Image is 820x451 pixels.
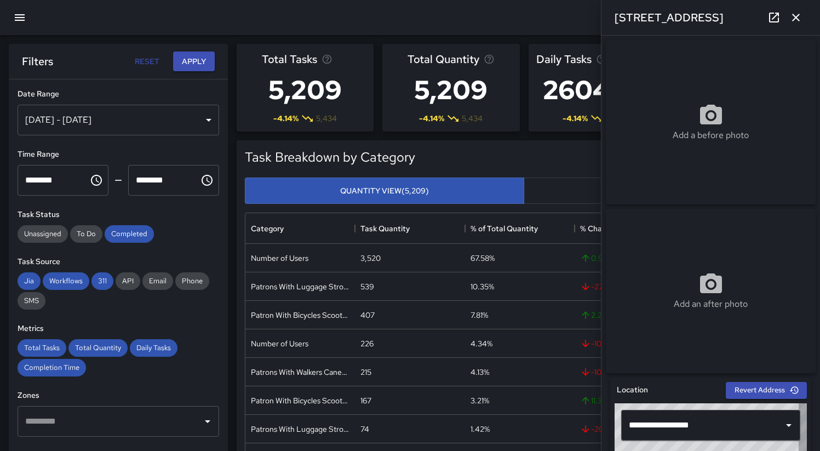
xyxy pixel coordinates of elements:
[360,310,375,321] div: 407
[251,367,349,378] div: Patrons With Walkers Canes Wheelchair
[360,338,374,349] div: 226
[18,343,66,352] span: Total Tasks
[322,54,332,65] svg: Total number of tasks in the selected period, compared to the previous period.
[18,359,86,376] div: Completion Time
[462,113,483,124] span: 5,434
[465,213,575,244] div: % of Total Quantity
[18,292,45,310] div: SMS
[18,390,219,402] h6: Zones
[262,50,317,68] span: Total Tasks
[471,338,492,349] div: 4.34%
[18,276,41,286] span: Jia
[471,310,488,321] div: 7.81%
[471,281,494,292] div: 10.35%
[18,296,45,305] span: SMS
[18,323,219,335] h6: Metrics
[200,414,215,429] button: Open
[18,339,66,357] div: Total Tasks
[360,367,371,378] div: 215
[70,229,102,238] span: To Do
[196,169,218,191] button: Choose time, selected time is 11:59 PM
[68,343,128,352] span: Total Quantity
[580,367,618,378] span: -10.42 %
[360,281,374,292] div: 539
[484,54,495,65] svg: Total task quantity in the selected period, compared to the previous period.
[18,105,219,135] div: [DATE] - [DATE]
[580,424,621,435] span: -20.43 %
[251,253,308,264] div: Number of Users
[536,50,592,68] span: Daily Tasks
[580,281,618,292] span: -27.26 %
[105,229,154,238] span: Completed
[245,213,355,244] div: Category
[105,225,154,243] div: Completed
[408,68,495,112] h3: 5,209
[360,253,381,264] div: 3,520
[580,338,618,349] span: -10.67 %
[91,272,113,290] div: 311
[471,367,489,378] div: 4.13%
[251,310,349,321] div: Patron With Bicycles Scooters Electric Scooters
[22,53,53,70] h6: Filters
[536,68,658,112] h3: 2604.50
[596,54,607,65] svg: Average number of tasks per day in the selected period, compared to the previous period.
[471,424,490,435] div: 1.42%
[18,256,219,268] h6: Task Source
[471,395,489,406] div: 3.21%
[262,68,348,112] h3: 5,209
[251,424,349,435] div: Patrons With Luggage Stroller Carts Wagons
[360,213,410,244] div: Task Quantity
[116,272,140,290] div: API
[68,339,128,357] div: Total Quantity
[116,276,140,286] span: API
[175,276,209,286] span: Phone
[91,276,113,286] span: 311
[245,178,524,204] button: Quantity View(5,209)
[18,363,86,372] span: Completion Time
[70,225,102,243] div: To Do
[18,209,219,221] h6: Task Status
[355,213,465,244] div: Task Quantity
[173,52,215,72] button: Apply
[18,229,68,238] span: Unassigned
[142,272,173,290] div: Email
[408,50,479,68] span: Total Quantity
[43,272,89,290] div: Workflows
[18,149,219,161] h6: Time Range
[130,343,177,352] span: Daily Tasks
[580,213,615,244] div: % Change
[130,339,177,357] div: Daily Tasks
[18,225,68,243] div: Unassigned
[360,395,371,406] div: 167
[273,113,299,124] span: -4.14 %
[142,276,173,286] span: Email
[43,276,89,286] span: Workflows
[251,281,349,292] div: Patrons With Luggage Stroller Carts Wagons
[563,113,588,124] span: -4.14 %
[85,169,107,191] button: Choose time, selected time is 12:00 AM
[18,272,41,290] div: Jia
[580,310,612,321] span: 2.26 %
[251,213,284,244] div: Category
[360,424,369,435] div: 74
[316,113,337,124] span: 5,434
[18,88,219,100] h6: Date Range
[419,113,444,124] span: -4.14 %
[175,272,209,290] div: Phone
[245,149,415,166] h5: Task Breakdown by Category
[129,52,164,72] button: Reset
[471,253,495,264] div: 67.58%
[580,395,612,406] span: 11.33 %
[471,213,538,244] div: % of Total Quantity
[580,253,613,264] span: 0.95 %
[524,178,803,204] button: Tasks View(5,209)
[251,338,308,349] div: Number of Users
[251,395,349,406] div: Patron With Bicycles Scooters Electric Scooters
